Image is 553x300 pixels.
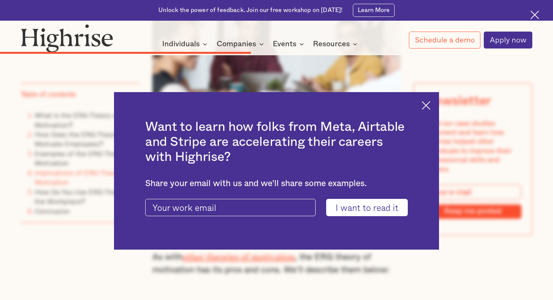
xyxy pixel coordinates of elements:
[162,39,200,48] div: Individuals
[313,39,360,48] div: Resources
[530,11,539,19] img: Cross icon
[145,120,408,165] h2: Want to learn how folks from Meta, Airtable and Stripe are accelerating their careers with Highrise?
[158,6,342,15] div: Unlock the power of feedback. Join our free workshop on [DATE]!
[326,199,408,216] input: I want to read it
[313,39,350,48] div: Resources
[422,101,430,110] img: Cross icon
[145,199,316,216] input: Your work email
[273,39,296,48] div: Events
[162,39,210,48] div: Individuals
[484,32,532,48] a: Apply now
[217,39,266,48] div: Companies
[409,32,480,48] a: Schedule a demo
[273,39,306,48] div: Events
[145,199,408,216] form: current-ascender-blog-article-modal-form
[145,179,408,189] div: Share your email with us and we'll share some examples.
[217,39,256,48] div: Companies
[21,24,113,52] img: Highrise logo
[353,4,395,17] a: Learn More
